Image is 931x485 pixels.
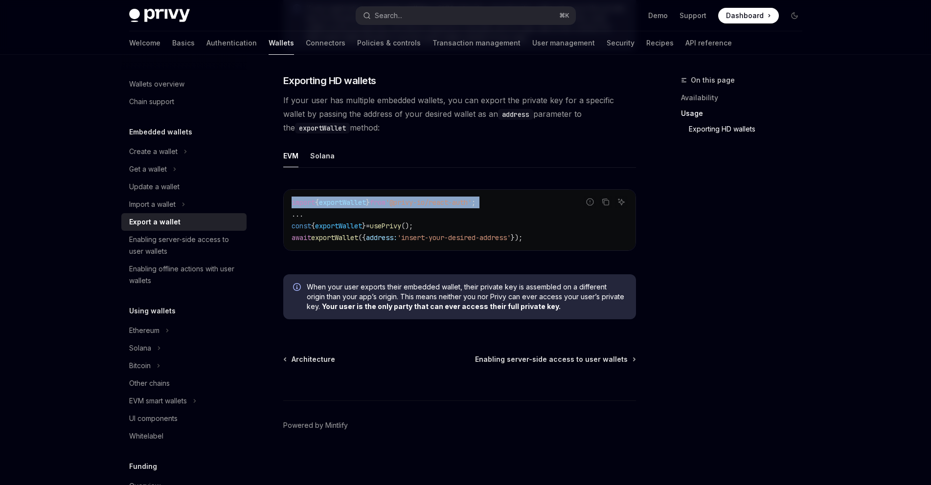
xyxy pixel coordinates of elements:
[366,233,397,242] span: address:
[681,106,810,121] a: Usage
[475,354,628,364] span: Enabling server-side access to user wallets
[129,325,159,336] div: Ethereum
[283,93,636,134] span: If your user has multiple embedded wallets, you can export the private key for a specific wallet ...
[129,78,184,90] div: Wallets overview
[121,375,247,392] a: Other chains
[129,342,151,354] div: Solana
[292,221,311,230] span: const
[401,221,413,230] span: ();
[691,74,735,86] span: On this page
[315,198,319,207] span: {
[475,354,635,364] a: Enabling server-side access to user wallets
[532,31,595,55] a: User management
[121,75,247,93] a: Wallets overview
[370,221,401,230] span: usePrivy
[129,234,241,257] div: Enabling server-side access to user wallets
[129,216,181,228] div: Export a wallet
[370,198,386,207] span: from
[121,260,247,289] a: Enabling offline actions with user wallets
[307,282,626,311] span: When your user exports their embedded wallet, their private key is assembled on a different origi...
[386,198,472,207] span: '@privy-io/react-auth'
[129,377,170,389] div: Other chains
[129,31,160,55] a: Welcome
[129,263,241,287] div: Enabling offline actions with user wallets
[121,93,247,110] a: Chain support
[648,11,668,21] a: Demo
[607,31,635,55] a: Security
[319,198,366,207] span: exportWallet
[129,413,178,424] div: UI components
[292,198,315,207] span: import
[397,233,511,242] span: 'insert-your-desired-address'
[121,410,247,427] a: UI components
[362,221,366,230] span: }
[432,31,521,55] a: Transaction management
[283,420,348,430] a: Powered by Mintlify
[511,233,522,242] span: });
[646,31,674,55] a: Recipes
[599,196,612,208] button: Copy the contents from the code block
[129,163,167,175] div: Get a wallet
[472,198,476,207] span: ;
[681,121,810,137] a: Exporting HD wallets
[358,233,366,242] span: ({
[685,31,732,55] a: API reference
[292,354,335,364] span: Architecture
[121,427,247,445] a: Whitelabel
[129,305,176,317] h5: Using wallets
[293,283,303,293] svg: Info
[129,96,174,108] div: Chain support
[283,144,298,167] div: EVM
[559,12,569,20] span: ⌘ K
[121,143,247,160] button: Toggle Create a wallet section
[584,196,596,208] button: Report incorrect code
[121,178,247,196] a: Update a wallet
[295,123,350,133] code: exportWallet
[292,233,311,242] span: await
[311,233,358,242] span: exportWallet
[284,354,335,364] a: Architecture
[306,31,345,55] a: Connectors
[121,213,247,231] a: Export a wallet
[121,339,247,357] button: Toggle Solana section
[129,430,163,442] div: Whitelabel
[121,357,247,375] button: Toggle Bitcoin section
[129,360,151,372] div: Bitcoin
[121,392,247,410] button: Toggle EVM smart wallets section
[310,144,335,167] div: Solana
[129,126,192,138] h5: Embedded wallets
[322,302,561,310] b: Your user is the only party that can ever access their full private key.
[311,221,315,230] span: {
[121,196,247,213] button: Toggle Import a wallet section
[787,8,802,23] button: Toggle dark mode
[129,461,157,472] h5: Funding
[718,8,779,23] a: Dashboard
[357,31,421,55] a: Policies & controls
[356,7,575,24] button: Open search
[121,231,247,260] a: Enabling server-side access to user wallets
[129,395,187,407] div: EVM smart wallets
[366,198,370,207] span: }
[498,109,533,120] code: address
[315,221,362,230] span: exportWallet
[129,146,178,157] div: Create a wallet
[129,181,180,193] div: Update a wallet
[269,31,294,55] a: Wallets
[292,210,303,219] span: ...
[680,11,706,21] a: Support
[121,160,247,178] button: Toggle Get a wallet section
[129,198,176,210] div: Import a wallet
[129,9,190,22] img: dark logo
[615,196,628,208] button: Ask AI
[206,31,257,55] a: Authentication
[283,74,376,88] span: Exporting HD wallets
[726,11,764,21] span: Dashboard
[681,90,810,106] a: Availability
[375,10,402,22] div: Search...
[366,221,370,230] span: =
[121,322,247,339] button: Toggle Ethereum section
[172,31,195,55] a: Basics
